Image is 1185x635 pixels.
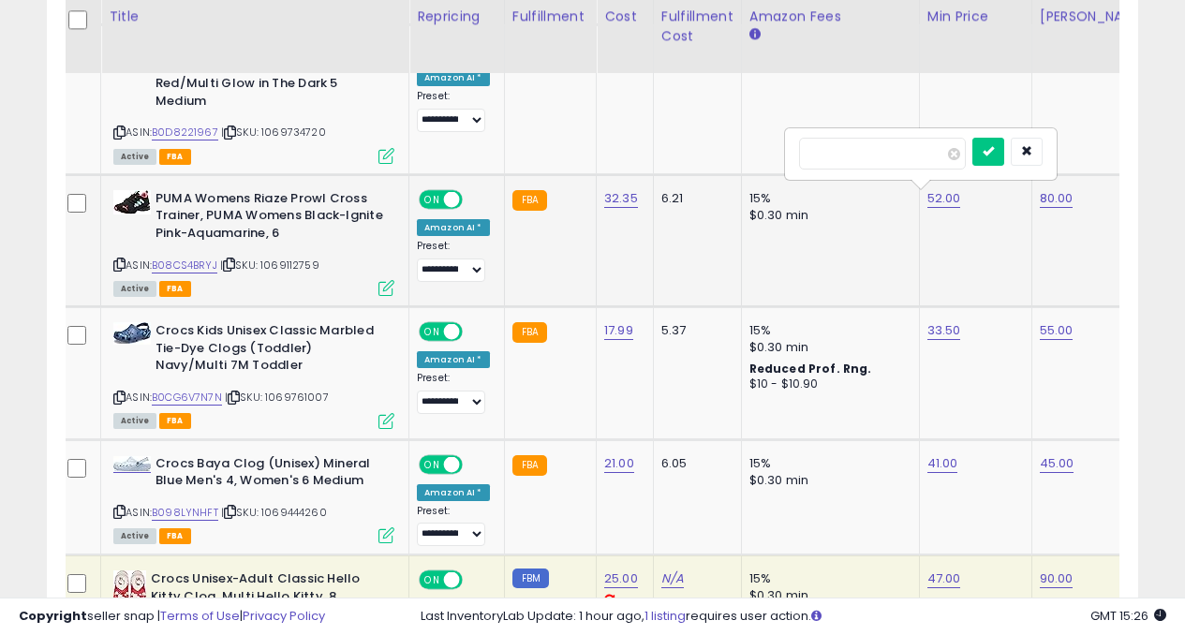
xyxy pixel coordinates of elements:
[113,413,156,429] span: All listings currently available for purchase on Amazon
[109,7,401,26] div: Title
[604,569,638,588] a: 25.00
[421,456,444,472] span: ON
[927,454,958,473] a: 41.00
[113,190,394,294] div: ASIN:
[749,7,911,26] div: Amazon Fees
[604,189,638,208] a: 32.35
[460,324,490,340] span: OFF
[421,324,444,340] span: ON
[749,361,872,377] b: Reduced Prof. Rng.
[661,455,727,472] div: 6.05
[421,608,1166,626] div: Last InventoryLab Update: 1 hour ago, requires user action.
[417,505,490,547] div: Preset:
[661,7,733,46] div: Fulfillment Cost
[417,351,490,368] div: Amazon AI *
[1040,454,1074,473] a: 45.00
[19,608,325,626] div: seller snap | |
[460,456,490,472] span: OFF
[512,322,547,343] small: FBA
[1090,607,1166,625] span: 2025-08-13 15:26 GMT
[152,505,218,521] a: B098LYNHFT
[159,528,191,544] span: FBA
[417,90,490,132] div: Preset:
[749,339,905,356] div: $0.30 min
[749,472,905,489] div: $0.30 min
[417,372,490,414] div: Preset:
[1040,569,1074,588] a: 90.00
[152,390,222,406] a: B0CG6V7N7N
[159,281,191,297] span: FBA
[749,26,761,43] small: Amazon Fees.
[604,7,645,26] div: Cost
[113,528,156,544] span: All listings currently available for purchase on Amazon
[604,454,634,473] a: 21.00
[661,190,727,207] div: 6.21
[113,40,394,162] div: ASIN:
[421,572,444,588] span: ON
[221,125,326,140] span: | SKU: 1069734720
[644,607,686,625] a: 1 listing
[1040,7,1151,26] div: [PERSON_NAME]
[113,281,156,297] span: All listings currently available for purchase on Amazon
[113,456,151,471] img: 31coChrdb0L._SL40_.jpg
[243,607,325,625] a: Privacy Policy
[417,484,490,501] div: Amazon AI *
[113,455,394,542] div: ASIN:
[661,322,727,339] div: 5.37
[661,569,684,588] a: N/A
[417,219,490,236] div: Amazon AI *
[749,207,905,224] div: $0.30 min
[113,149,156,165] span: All listings currently available for purchase on Amazon
[512,569,549,588] small: FBM
[417,69,490,86] div: Amazon AI *
[604,321,633,340] a: 17.99
[152,125,218,140] a: B0D8221967
[19,607,87,625] strong: Copyright
[113,322,394,426] div: ASIN:
[1040,189,1074,208] a: 80.00
[927,569,961,588] a: 47.00
[225,390,329,405] span: | SKU: 1069761007
[927,189,961,208] a: 52.00
[156,190,383,247] b: PUMA Womens Riaze Prowl Cross Trainer, PUMA Womens Black-Ignite Pink-Aquamarine, 6
[113,322,151,345] img: 41zuKZSealL._SL40_.jpg
[421,191,444,207] span: ON
[417,240,490,282] div: Preset:
[927,7,1024,26] div: Min Price
[749,322,905,339] div: 15%
[159,413,191,429] span: FBA
[749,455,905,472] div: 15%
[512,455,547,476] small: FBA
[1040,321,1074,340] a: 55.00
[749,377,905,392] div: $10 - $10.90
[152,258,217,273] a: B08CS4BRYJ
[220,258,319,273] span: | SKU: 1069112759
[151,570,378,628] b: Crocs Unisex-Adult Classic Hello Kitty Clog, Multi Hello Kitty, 8 Men/10 Women
[927,321,961,340] a: 33.50
[156,322,383,379] b: Crocs Kids Unisex Classic Marbled Tie-Dye Clogs (Toddler) Navy/Multi 7M Toddler
[113,570,146,608] img: 51MvIzTEPeL._SL40_.jpg
[512,7,588,26] div: Fulfillment
[460,191,490,207] span: OFF
[159,149,191,165] span: FBA
[749,190,905,207] div: 15%
[512,190,547,211] small: FBA
[221,505,327,520] span: | SKU: 1069444260
[749,570,905,587] div: 15%
[160,607,240,625] a: Terms of Use
[156,455,383,495] b: Crocs Baya Clog (Unisex) Mineral Blue Men's 4, Women's 6 Medium
[417,7,496,26] div: Repricing
[156,40,383,114] b: Crocs Classic Marbled Tie-Dye Clog (Little Kid/Big Kid) Varsity Red/Multi Glow in The Dark 5 Medium
[113,190,151,214] img: 41WFIV3EfOL._SL40_.jpg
